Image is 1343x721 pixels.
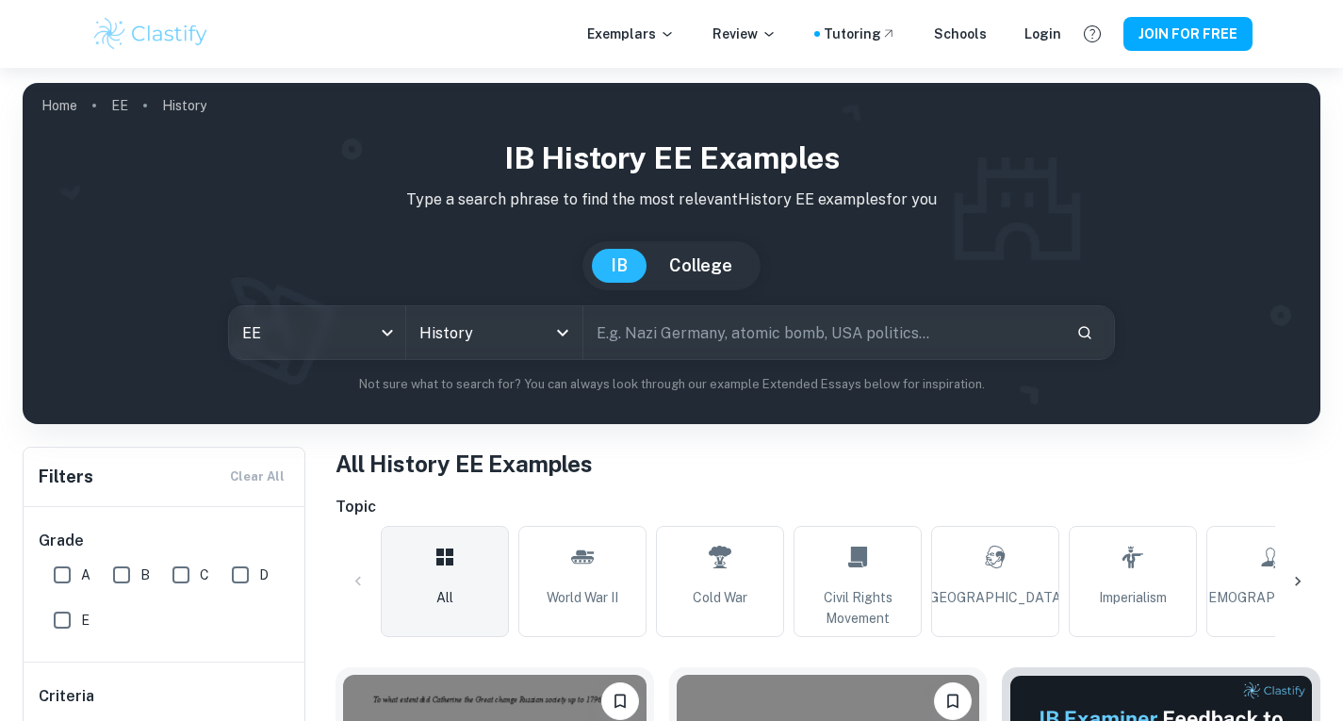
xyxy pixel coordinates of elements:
img: Clastify logo [91,15,211,53]
a: Login [1024,24,1061,44]
button: Help and Feedback [1076,18,1108,50]
p: Not sure what to search for? You can always look through our example Extended Essays below for in... [38,375,1305,394]
h6: Grade [39,530,291,552]
h1: All History EE Examples [336,447,1320,481]
div: EE [229,306,405,359]
span: World War II [547,587,618,608]
a: EE [111,92,128,119]
span: [GEOGRAPHIC_DATA] [925,587,1065,608]
span: All [436,587,453,608]
img: profile cover [23,83,1320,424]
input: E.g. Nazi Germany, atomic bomb, USA politics... [583,306,1062,359]
span: Cold War [693,587,747,608]
span: D [259,565,269,585]
p: History [162,95,206,116]
span: A [81,565,90,585]
h6: Topic [336,496,1320,518]
button: College [650,249,751,283]
a: Schools [934,24,987,44]
button: Open [549,320,576,346]
button: JOIN FOR FREE [1123,17,1253,51]
span: Civil Rights Movement [802,587,913,629]
button: Search [1069,317,1101,349]
a: Home [41,92,77,119]
span: B [140,565,150,585]
h1: IB History EE examples [38,136,1305,181]
a: Tutoring [824,24,896,44]
span: C [200,565,209,585]
p: Exemplars [587,24,675,44]
h6: Criteria [39,685,94,708]
span: E [81,610,90,631]
button: IB [592,249,647,283]
h6: Filters [39,464,93,490]
p: Review [712,24,777,44]
p: Type a search phrase to find the most relevant History EE examples for you [38,188,1305,211]
span: Imperialism [1099,587,1167,608]
button: Please log in to bookmark exemplars [934,682,972,720]
button: Please log in to bookmark exemplars [601,682,639,720]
